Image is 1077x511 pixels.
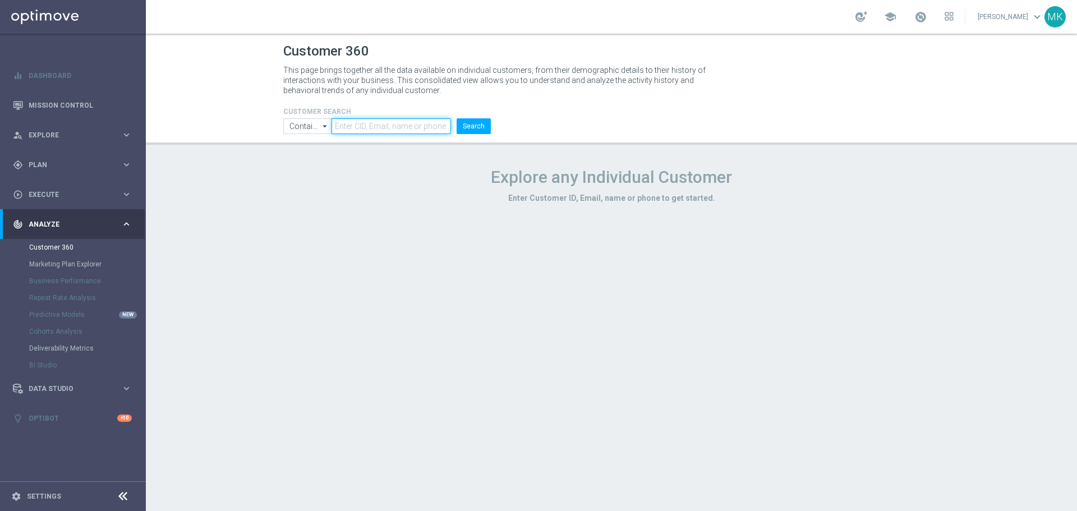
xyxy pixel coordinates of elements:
div: Mission Control [13,90,132,120]
i: keyboard_arrow_right [121,219,132,229]
span: Explore [29,132,121,139]
div: MK [1044,6,1066,27]
button: Data Studio keyboard_arrow_right [12,384,132,393]
a: [PERSON_NAME]keyboard_arrow_down [977,8,1044,25]
h3: Enter Customer ID, Email, name or phone to get started. [283,193,940,203]
button: lightbulb Optibot +10 [12,414,132,423]
i: arrow_drop_down [320,119,331,133]
div: Customer 360 [29,239,145,256]
h1: Customer 360 [283,43,940,59]
span: Data Studio [29,385,121,392]
span: school [884,11,896,23]
a: Customer 360 [29,243,117,252]
i: equalizer [13,71,23,81]
p: This page brings together all the data available on individual customers, from their demographic ... [283,65,715,95]
div: +10 [117,415,132,422]
i: track_changes [13,219,23,229]
a: Settings [27,493,61,500]
span: Execute [29,191,121,198]
div: Predictive Models [29,306,145,323]
div: Marketing Plan Explorer [29,256,145,273]
button: gps_fixed Plan keyboard_arrow_right [12,160,132,169]
i: person_search [13,130,23,140]
h4: CUSTOMER SEARCH [283,108,491,116]
span: Analyze [29,221,121,228]
i: keyboard_arrow_right [121,189,132,200]
button: play_circle_outline Execute keyboard_arrow_right [12,190,132,199]
div: Plan [13,160,121,170]
i: keyboard_arrow_right [121,383,132,394]
input: Enter CID, Email, name or phone [332,118,451,134]
div: Business Performance [29,273,145,289]
button: person_search Explore keyboard_arrow_right [12,131,132,140]
span: Plan [29,162,121,168]
button: equalizer Dashboard [12,71,132,80]
button: Search [457,118,491,134]
a: Deliverability Metrics [29,344,117,353]
a: Dashboard [29,61,132,90]
h1: Explore any Individual Customer [283,167,940,187]
i: keyboard_arrow_right [121,159,132,170]
i: settings [11,491,21,501]
i: keyboard_arrow_right [121,130,132,140]
a: Marketing Plan Explorer [29,260,117,269]
i: gps_fixed [13,160,23,170]
a: Optibot [29,403,117,433]
div: Explore [13,130,121,140]
div: NEW [119,311,137,319]
a: Mission Control [29,90,132,120]
button: Mission Control [12,101,132,110]
div: Deliverability Metrics [29,340,145,357]
div: Execute [13,190,121,200]
div: Data Studio [13,384,121,394]
div: Analyze [13,219,121,229]
div: Repeat Rate Analysis [29,289,145,306]
div: Dashboard [13,61,132,90]
i: play_circle_outline [13,190,23,200]
input: Contains [283,118,332,134]
div: Optibot [13,403,132,433]
span: keyboard_arrow_down [1031,11,1043,23]
i: lightbulb [13,413,23,423]
button: track_changes Analyze keyboard_arrow_right [12,220,132,229]
div: BI Studio [29,357,145,374]
div: Cohorts Analysis [29,323,145,340]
